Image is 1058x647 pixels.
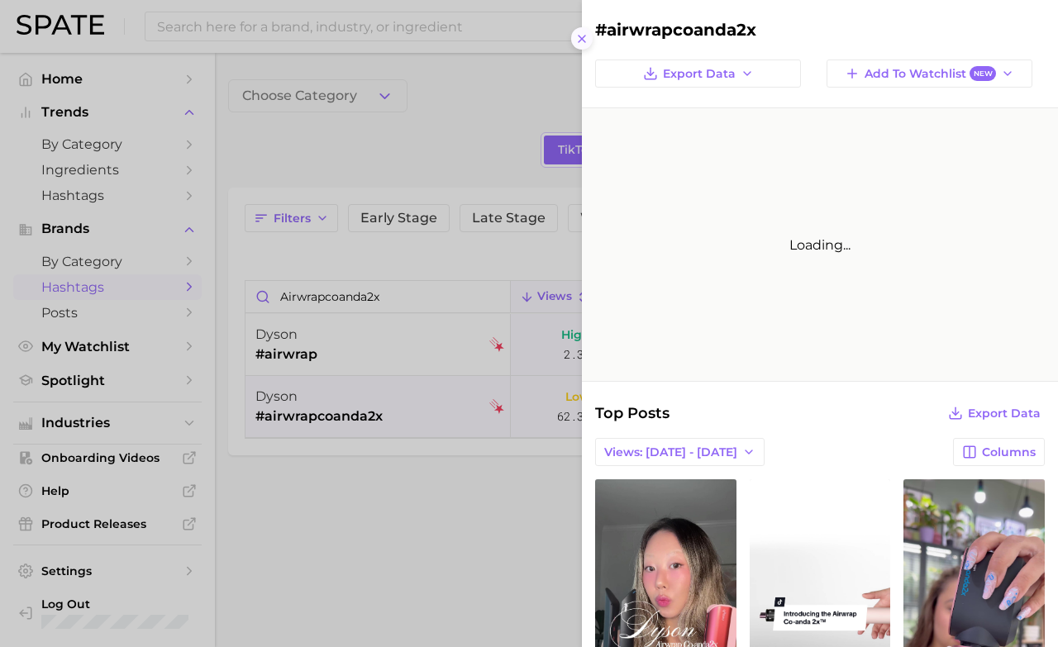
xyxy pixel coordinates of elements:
span: Top Posts [595,402,670,425]
span: Export Data [663,67,736,81]
button: Export Data [595,59,801,88]
div: Loading... [582,108,1058,381]
span: Columns [982,445,1036,459]
button: Export Data [944,402,1045,425]
h2: #airwrapcoanda2x [595,20,1045,40]
span: Views: [DATE] - [DATE] [604,445,737,459]
span: New [970,66,996,82]
button: Add to WatchlistNew [827,59,1032,88]
button: Views: [DATE] - [DATE] [595,438,765,466]
button: Columns [953,438,1045,466]
span: Export Data [968,407,1041,421]
span: Add to Watchlist [865,66,996,82]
